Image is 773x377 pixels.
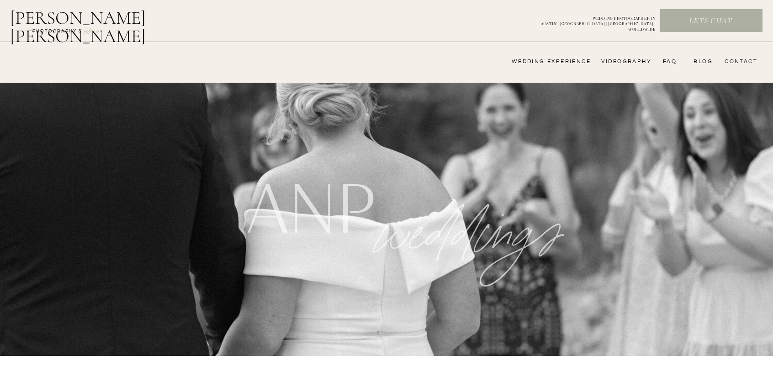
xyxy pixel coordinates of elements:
p: WEDDINGS [360,158,588,225]
a: videography [598,58,651,65]
a: WEDDING PHOTOGRAPHER INAUSTIN | [GEOGRAPHIC_DATA] | [GEOGRAPHIC_DATA] | WORLDWIDE [526,16,656,26]
a: CONTACT [722,58,757,65]
a: photography & [27,28,87,39]
a: wedding experience [499,58,591,65]
a: [PERSON_NAME] [PERSON_NAME] [10,9,193,31]
a: Lets chat [660,16,761,27]
p: WEDDING PHOTOGRAPHER IN AUSTIN | [GEOGRAPHIC_DATA] | [GEOGRAPHIC_DATA] | WORLDWIDE [526,16,656,26]
h1: anp [247,172,371,238]
a: FILMs [75,25,109,36]
a: bLog [690,58,713,65]
a: FAQ [658,58,677,65]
